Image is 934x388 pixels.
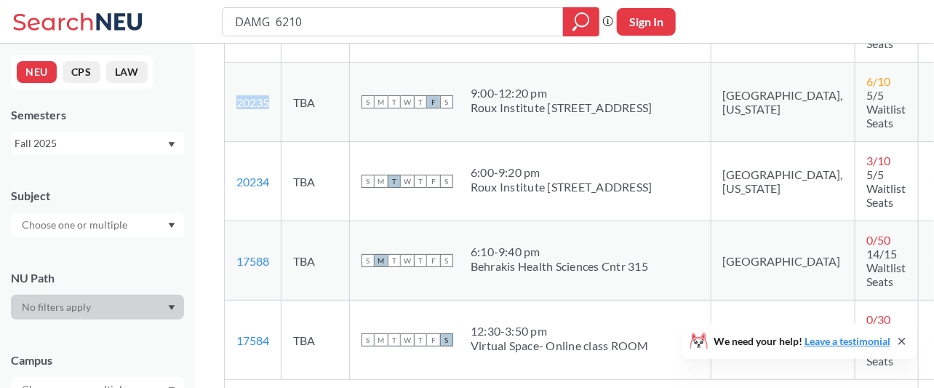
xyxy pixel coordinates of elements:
[471,245,648,259] div: 6:10 - 9:40 pm
[711,221,855,301] td: [GEOGRAPHIC_DATA]
[440,95,453,108] span: S
[867,312,891,326] span: 0 / 30
[388,95,401,108] span: T
[440,175,453,188] span: S
[401,175,414,188] span: W
[714,336,890,347] span: We need your help!
[471,100,652,115] div: Roux Institute [STREET_ADDRESS]
[388,333,401,347] span: T
[11,132,184,155] div: Fall 2025Dropdown arrow
[440,254,453,267] span: S
[867,88,906,130] span: 5/5 Waitlist Seats
[11,270,184,286] div: NU Path
[471,180,652,194] div: Roux Institute [STREET_ADDRESS]
[471,259,648,274] div: Behrakis Health Sciences Cntr 315
[375,333,388,347] span: M
[168,305,175,311] svg: Dropdown arrow
[236,254,269,268] a: 17588
[563,7,599,36] div: magnifying glass
[15,216,137,234] input: Choose one or multiple
[617,8,676,36] button: Sign In
[427,175,440,188] span: F
[63,61,100,83] button: CPS
[11,107,184,123] div: Semesters
[375,175,388,188] span: M
[168,142,175,148] svg: Dropdown arrow
[11,295,184,320] div: Dropdown arrow
[388,175,401,188] span: T
[401,333,414,347] span: W
[233,9,553,34] input: Class, professor, course number, "phrase"
[236,95,269,109] a: 20235
[414,254,427,267] span: T
[711,63,855,142] td: [GEOGRAPHIC_DATA], [US_STATE]
[401,95,414,108] span: W
[106,61,148,83] button: LAW
[805,335,890,347] a: Leave a testimonial
[11,352,184,368] div: Campus
[427,95,440,108] span: F
[282,142,350,221] td: TBA
[414,333,427,347] span: T
[414,95,427,108] span: T
[11,213,184,237] div: Dropdown arrow
[867,247,906,288] span: 14/15 Waitlist Seats
[362,333,375,347] span: S
[440,333,453,347] span: S
[375,254,388,267] span: M
[388,254,401,267] span: T
[15,135,167,151] div: Fall 2025
[282,63,350,142] td: TBA
[471,165,652,180] div: 6:00 - 9:20 pm
[375,95,388,108] span: M
[362,254,375,267] span: S
[282,301,350,380] td: TBA
[362,95,375,108] span: S
[282,221,350,301] td: TBA
[867,154,891,167] span: 3 / 10
[867,167,906,209] span: 5/5 Waitlist Seats
[711,301,855,380] td: Online
[711,142,855,221] td: [GEOGRAPHIC_DATA], [US_STATE]
[471,338,649,353] div: Virtual Space- Online class ROOM
[11,188,184,204] div: Subject
[236,333,269,347] a: 17584
[867,233,891,247] span: 0 / 50
[427,333,440,347] span: F
[17,61,57,83] button: NEU
[236,175,269,189] a: 20234
[471,324,649,338] div: 12:30 - 3:50 pm
[362,175,375,188] span: S
[471,86,652,100] div: 9:00 - 12:20 pm
[168,223,175,229] svg: Dropdown arrow
[867,74,891,88] span: 6 / 10
[427,254,440,267] span: F
[401,254,414,267] span: W
[572,12,590,32] svg: magnifying glass
[414,175,427,188] span: T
